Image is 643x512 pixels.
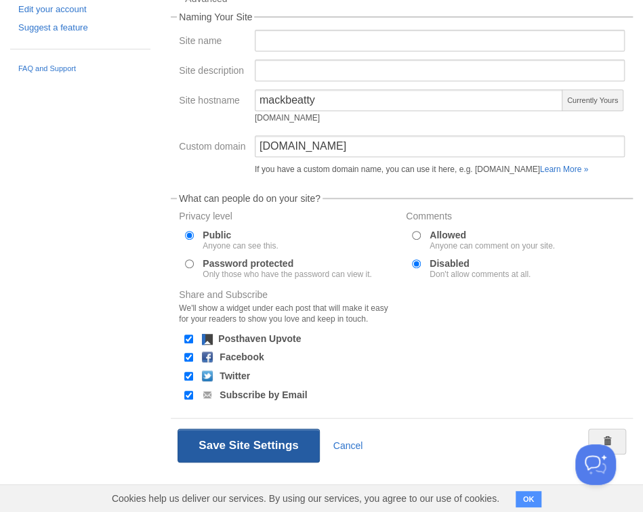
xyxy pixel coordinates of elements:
div: Only those who have the password can view it. [203,270,371,278]
img: facebook.png [202,351,213,362]
a: Learn More » [540,165,588,174]
a: Suggest a feature [18,21,142,35]
div: We'll show a widget under each post that will make it easy for your readers to show you love and ... [179,303,398,324]
span: Cookies help us deliver our services. By using our services, you agree to our use of cookies. [98,485,513,512]
label: Twitter [220,371,250,381]
label: Site hostname [179,95,247,108]
label: Privacy level [179,211,398,224]
img: twitter.png [202,370,213,381]
label: Site name [179,36,247,49]
a: Edit your account [18,3,142,17]
label: Password protected [203,259,371,278]
legend: Naming Your Site [177,12,254,22]
div: [DOMAIN_NAME] [255,114,563,122]
button: Save Site Settings [178,429,319,463]
label: Custom domain [179,142,247,154]
div: If you have a custom domain name, you can use it here, e.g. [DOMAIN_NAME] [255,165,625,173]
label: Site description [179,66,247,79]
iframe: Help Scout Beacon - Open [575,444,616,485]
label: Share and Subscribe [179,290,398,328]
div: Don't allow comments at all. [430,270,531,278]
span: Currently Yours [562,89,623,111]
label: Posthaven Upvote [218,334,301,343]
label: Public [203,230,278,250]
a: Cancel [333,440,363,451]
div: Anyone can see this. [203,242,278,250]
label: Facebook [220,352,264,362]
a: FAQ and Support [18,63,142,75]
div: Anyone can comment on your site. [430,242,555,250]
label: Comments [406,211,625,224]
label: Allowed [430,230,555,250]
legend: What can people do on your site? [177,194,323,203]
label: Disabled [430,259,531,278]
button: OK [516,491,542,507]
label: Subscribe by Email [220,390,307,400]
